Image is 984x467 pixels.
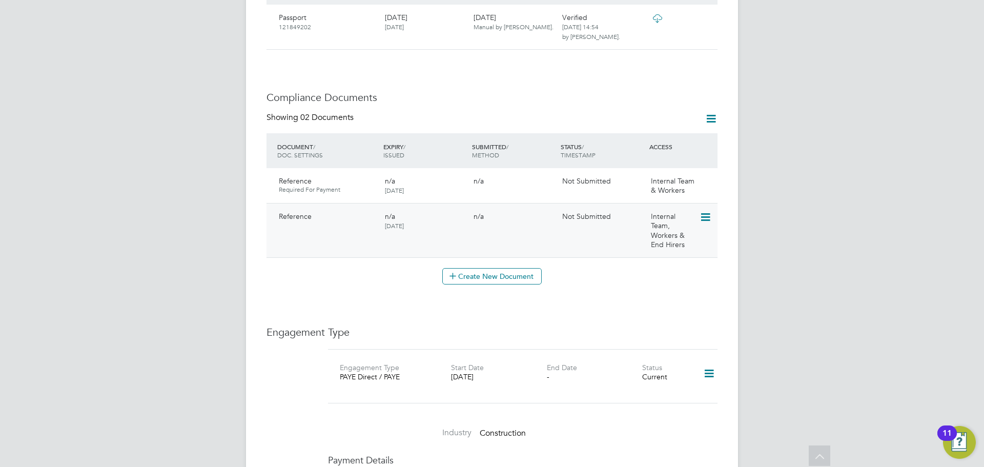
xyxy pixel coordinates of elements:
div: Passport [275,9,381,35]
label: Status [642,363,662,372]
div: SUBMITTED [469,137,558,164]
span: / [313,143,315,151]
span: by [PERSON_NAME]. [562,32,620,40]
span: n/a [474,176,484,186]
span: Reference [279,212,312,221]
span: DOC. SETTINGS [277,151,323,159]
span: [DATE] [385,221,404,230]
span: [DATE] [385,186,404,194]
span: Not Submitted [562,212,611,221]
span: Manual by [PERSON_NAME]. [474,23,553,31]
span: / [582,143,584,151]
h4: Payment Details [328,454,717,466]
div: [DATE] [469,9,558,35]
div: - [547,372,642,381]
label: End Date [547,363,577,372]
span: METHOD [472,151,499,159]
span: Required For Payment [279,186,377,194]
div: Current [642,372,690,381]
span: [DATE] [385,23,404,31]
span: Verified [562,13,587,22]
span: n/a [474,212,484,221]
span: / [506,143,508,151]
div: Showing [266,112,356,123]
div: [DATE] [451,372,546,381]
span: n/a [385,212,395,221]
div: STATUS [558,137,647,164]
span: Reference [279,176,312,186]
span: Internal Team, Workers & End Hirers [651,212,685,249]
span: ISSUED [383,151,404,159]
label: Industry [328,428,471,438]
div: 11 [942,433,952,446]
span: / [403,143,405,151]
label: Start Date [451,363,484,372]
span: Not Submitted [562,176,611,186]
h3: Compliance Documents [266,91,717,104]
div: PAYE Direct / PAYE [340,372,435,381]
span: [DATE] 14:54 [562,23,599,31]
label: Engagement Type [340,363,399,372]
span: TIMESTAMP [561,151,596,159]
button: Open Resource Center, 11 new notifications [943,426,976,459]
div: EXPIRY [381,137,469,164]
span: Internal Team & Workers [651,176,694,195]
span: 121849202 [279,23,311,31]
div: DOCUMENT [275,137,381,164]
span: n/a [385,176,395,186]
div: [DATE] [381,9,469,35]
span: Construction [480,428,526,438]
h3: Engagement Type [266,326,717,339]
span: 02 Documents [300,112,354,123]
button: Create New Document [442,268,542,285]
div: ACCESS [647,137,717,156]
